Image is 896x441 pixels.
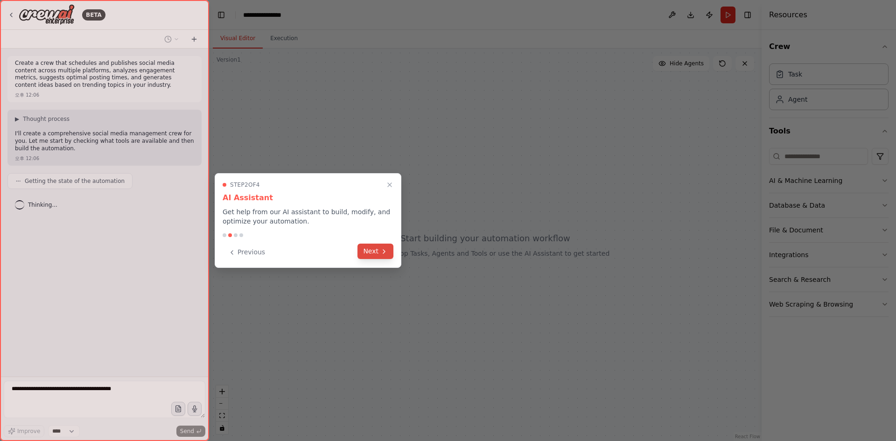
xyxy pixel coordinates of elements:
[357,244,393,259] button: Next
[223,207,393,226] p: Get help from our AI assistant to build, modify, and optimize your automation.
[223,245,271,260] button: Previous
[215,8,228,21] button: Hide left sidebar
[384,179,395,190] button: Close walkthrough
[223,192,393,203] h3: AI Assistant
[230,181,260,189] span: Step 2 of 4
